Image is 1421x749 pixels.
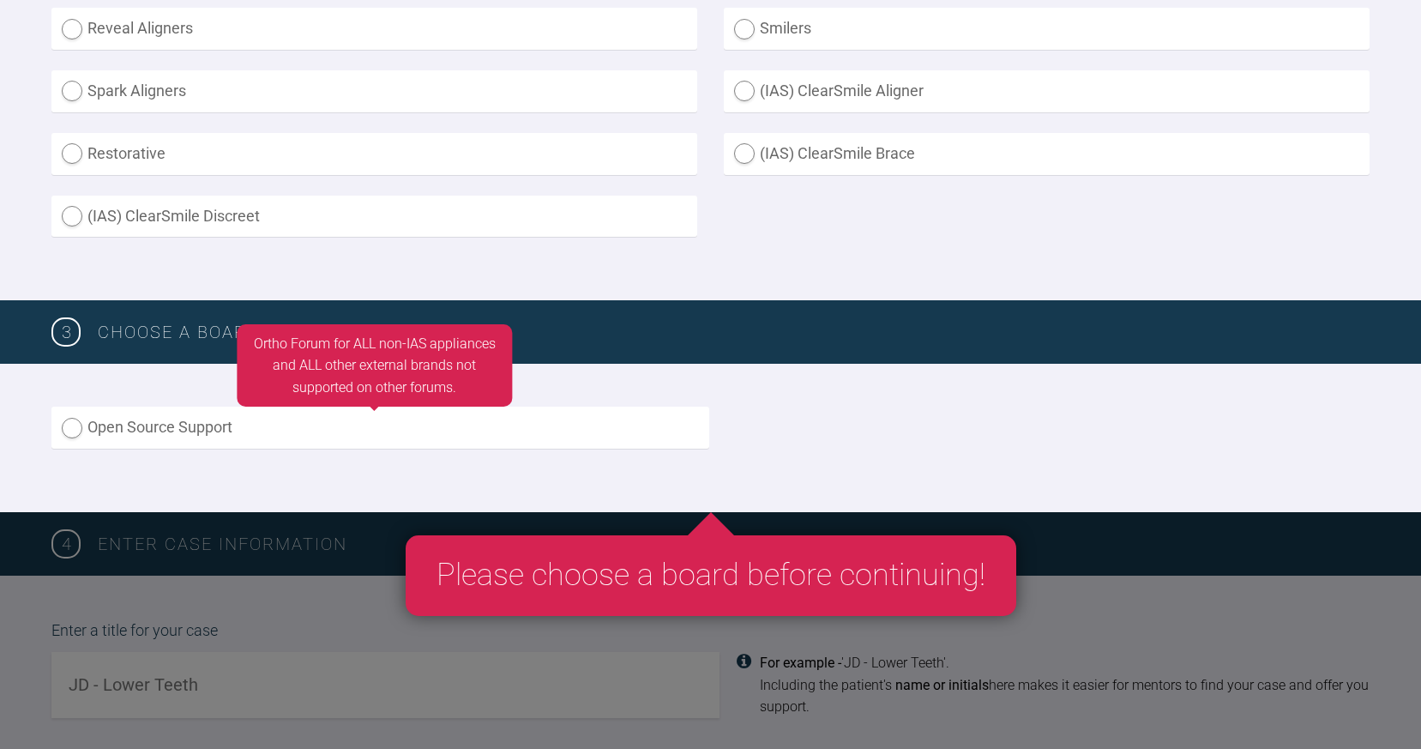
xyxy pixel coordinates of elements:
label: (IAS) ClearSmile Discreet [51,196,697,238]
label: Smilers [724,8,1370,50]
label: (IAS) ClearSmile Brace [724,133,1370,175]
label: Restorative [51,133,697,175]
div: Ortho Forum for ALL non-IAS appliances and ALL other external brands not supported on other forums. [237,324,512,408]
h3: Choose a board [98,318,1370,346]
label: Spark Aligners [51,70,697,112]
label: Reveal Aligners [51,8,697,50]
span: 3 [51,317,81,347]
label: Open Source Support [51,407,709,449]
div: Please choose a board before continuing! [406,535,1016,616]
label: (IAS) ClearSmile Aligner [724,70,1370,112]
